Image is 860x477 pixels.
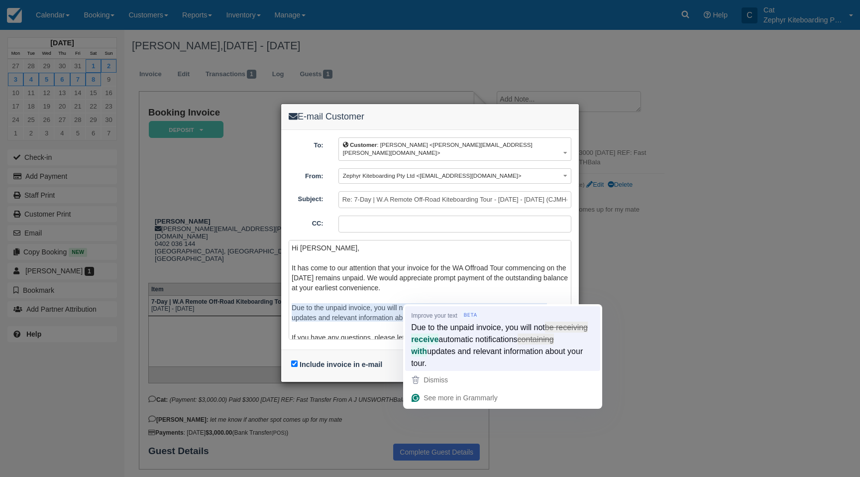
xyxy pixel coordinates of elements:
label: Subject: [281,191,331,204]
textarea: To enrich screen reader interactions, please activate Accessibility in Grammarly extension settings [289,240,571,340]
button: Customer: [PERSON_NAME] <[PERSON_NAME][EMAIL_ADDRESS][PERSON_NAME][DOMAIN_NAME]> [338,137,571,161]
button: Zephyr Kiteboarding Pty Ltd <[EMAIL_ADDRESS][DOMAIN_NAME]> [338,168,571,184]
label: Include invoice in e-mail [300,360,382,368]
b: Customer [350,141,377,148]
label: From: [281,168,331,181]
label: To: [281,137,331,150]
label: CC: [281,216,331,229]
span: Zephyr Kiteboarding Pty Ltd <[EMAIL_ADDRESS][DOMAIN_NAME]> [343,172,522,179]
span: : [PERSON_NAME] <[PERSON_NAME][EMAIL_ADDRESS][PERSON_NAME][DOMAIN_NAME]> [343,141,533,156]
h4: E-mail Customer [289,112,571,122]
